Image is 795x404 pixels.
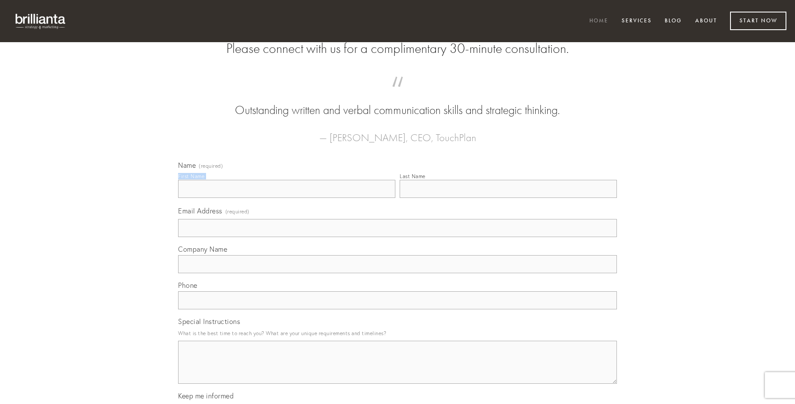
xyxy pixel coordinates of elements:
a: Home [584,14,614,28]
span: Name [178,161,196,170]
p: What is the best time to reach you? What are your unique requirements and timelines? [178,327,617,339]
span: Phone [178,281,197,290]
a: Start Now [730,12,786,30]
div: First Name [178,173,204,179]
span: Email Address [178,207,222,215]
h2: Please connect with us for a complimentary 30-minute consultation. [178,40,617,57]
a: Blog [659,14,687,28]
span: Company Name [178,245,227,253]
span: (required) [199,163,223,169]
div: Last Name [400,173,425,179]
span: (required) [225,206,250,217]
a: About [690,14,723,28]
span: Special Instructions [178,317,240,326]
span: Keep me informed [178,392,234,400]
figcaption: — [PERSON_NAME], CEO, TouchPlan [192,119,603,146]
blockquote: Outstanding written and verbal communication skills and strategic thinking. [192,85,603,119]
img: brillianta - research, strategy, marketing [9,9,73,34]
span: “ [192,85,603,102]
a: Services [616,14,657,28]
